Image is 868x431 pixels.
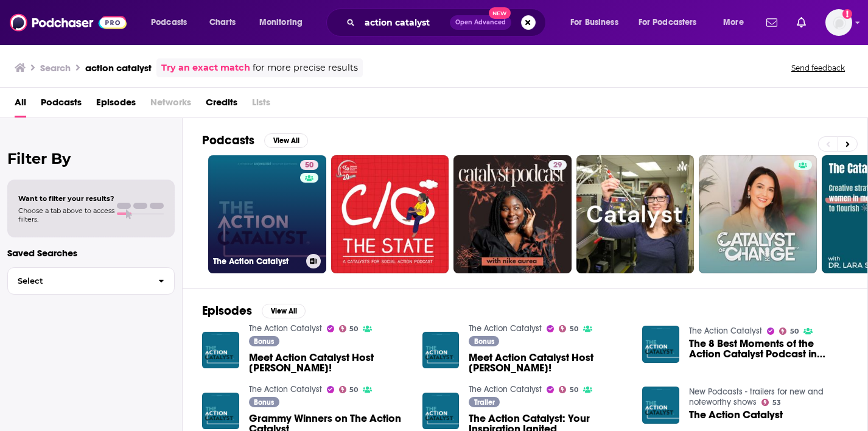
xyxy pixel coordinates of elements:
span: Meet Action Catalyst Host [PERSON_NAME]! [249,352,408,373]
img: Meet Action Catalyst Host Stephanie Maas! [422,332,460,369]
button: open menu [715,13,759,32]
span: 50 [570,387,578,393]
a: Episodes [96,93,136,117]
span: 50 [349,326,358,332]
img: The 8 Best Moments of the Action Catalyst Podcast in 2017 – Episode 224 of The Action Catalyst Po... [642,326,679,363]
button: View All [264,133,308,148]
span: Meet Action Catalyst Host [PERSON_NAME]! [469,352,628,373]
img: User Profile [825,9,852,36]
span: Select [8,277,149,285]
div: Search podcasts, credits, & more... [338,9,558,37]
a: New Podcasts - trailers for new and noteworthy shows [689,387,824,407]
span: 50 [349,387,358,393]
button: Open AdvancedNew [450,15,511,30]
a: Try an exact match [161,61,250,75]
a: EpisodesView All [202,303,306,318]
span: Networks [150,93,191,117]
span: 50 [305,159,313,172]
a: The Action Catalyst [689,410,783,420]
a: The 8 Best Moments of the Action Catalyst Podcast in 2017 – Episode 224 of The Action Catalyst Po... [689,338,848,359]
h2: Filter By [7,150,175,167]
a: Meet Action Catalyst Host Stephanie Maas! [469,352,628,373]
a: Podcasts [41,93,82,117]
span: 29 [553,159,562,172]
a: 50The Action Catalyst [208,155,326,273]
span: More [723,14,744,31]
a: 50 [339,386,359,393]
button: View All [262,304,306,318]
span: Open Advanced [455,19,506,26]
span: Lists [252,93,270,117]
a: 29 [548,160,567,170]
span: Trailer [474,399,495,406]
a: PodcastsView All [202,133,308,148]
a: The Action Catalyst [249,384,322,394]
a: The Action Catalyst [469,384,542,394]
a: Meet Action Catalyst Host Adam Outland! [249,352,408,373]
span: Podcasts [151,14,187,31]
a: Show notifications dropdown [792,12,811,33]
a: The Action Catalyst [469,323,542,334]
img: The Action Catalyst [642,387,679,424]
span: for more precise results [253,61,358,75]
button: Show profile menu [825,9,852,36]
a: 53 [761,399,781,406]
button: open menu [562,13,634,32]
a: All [15,93,26,117]
p: Saved Searches [7,247,175,259]
a: 50 [300,160,318,170]
h3: Search [40,62,71,74]
img: Podchaser - Follow, Share and Rate Podcasts [10,11,127,34]
h3: action catalyst [85,62,152,74]
button: Select [7,267,175,295]
span: Logged in as megcassidy [825,9,852,36]
span: Choose a tab above to access filters. [18,206,114,223]
a: Credits [206,93,237,117]
img: Meet Action Catalyst Host Adam Outland! [202,332,239,369]
button: open menu [631,13,715,32]
img: Grammy Winners on The Action Catalyst [202,393,239,430]
span: Bonus [474,338,494,345]
span: Charts [209,14,236,31]
button: open menu [142,13,203,32]
svg: Add a profile image [842,9,852,19]
span: Monitoring [259,14,303,31]
span: 53 [772,400,781,405]
a: 29 [453,155,572,273]
a: 50 [779,328,799,335]
span: The 8 Best Moments of the Action Catalyst Podcast in [DATE] – Episode 224 of The Action Catalyst ... [689,338,848,359]
h2: Episodes [202,303,252,318]
a: 50 [339,325,359,332]
a: Charts [201,13,243,32]
button: open menu [251,13,318,32]
a: The Action Catalyst [249,323,322,334]
a: 50 [559,386,578,393]
a: 50 [559,325,578,332]
input: Search podcasts, credits, & more... [360,13,450,32]
span: Bonus [254,399,274,406]
span: For Podcasters [639,14,697,31]
h2: Podcasts [202,133,254,148]
span: Bonus [254,338,274,345]
button: Send feedback [788,63,849,73]
span: Want to filter your results? [18,194,114,203]
span: New [489,7,511,19]
span: 50 [570,326,578,332]
a: The Action Catalyst [689,326,762,336]
a: Show notifications dropdown [761,12,782,33]
span: 50 [790,329,799,334]
h3: The Action Catalyst [213,256,301,267]
span: For Business [570,14,618,31]
img: The Action Catalyst: Your Inspiration Ignited [422,393,460,430]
